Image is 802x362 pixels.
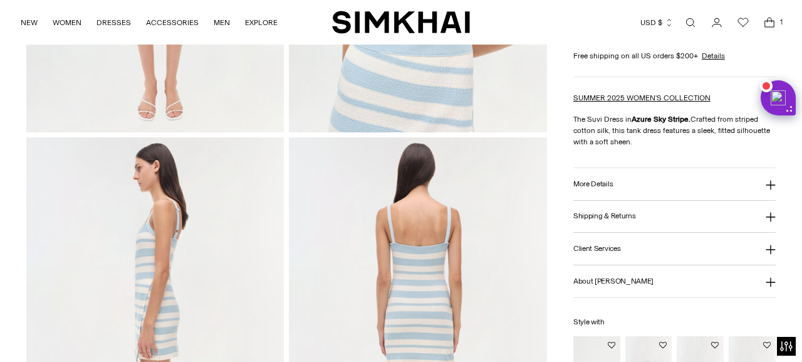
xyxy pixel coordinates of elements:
button: Add to Wishlist [763,341,771,349]
button: About [PERSON_NAME] [573,265,776,297]
a: Go to the account page [704,10,729,35]
a: MEN [214,9,230,36]
h3: Shipping & Returns [573,212,636,220]
a: EXPLORE [245,9,278,36]
button: Add to Wishlist [608,341,615,349]
a: Wishlist [731,10,756,35]
h3: Client Services [573,245,621,253]
button: Add to Wishlist [711,341,719,349]
button: Add to Wishlist [659,341,667,349]
button: More Details [573,168,776,200]
h3: More Details [573,180,613,188]
strong: Azure Sky Stripe. [632,115,690,124]
h6: Style with [573,318,776,326]
button: USD $ [640,9,674,36]
button: Client Services [573,233,776,265]
iframe: Sign Up via Text for Offers [10,314,126,352]
h3: About [PERSON_NAME] [573,277,654,285]
a: Details [702,50,725,61]
a: ACCESSORIES [146,9,199,36]
a: Open cart modal [757,10,782,35]
a: NEW [21,9,38,36]
a: Open search modal [678,10,703,35]
a: DRESSES [96,9,131,36]
button: Shipping & Returns [573,201,776,233]
a: SIMKHAI [332,10,470,35]
span: 1 [776,16,787,28]
div: Free shipping on all US orders $200+ [573,50,776,61]
a: SUMMER 2025 WOMEN'S COLLECTION [573,93,711,102]
a: WOMEN [53,9,81,36]
p: The Suvi Dress in Crafted from striped cotton silk, this tank dress features a sleek, fitted silh... [573,114,776,147]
